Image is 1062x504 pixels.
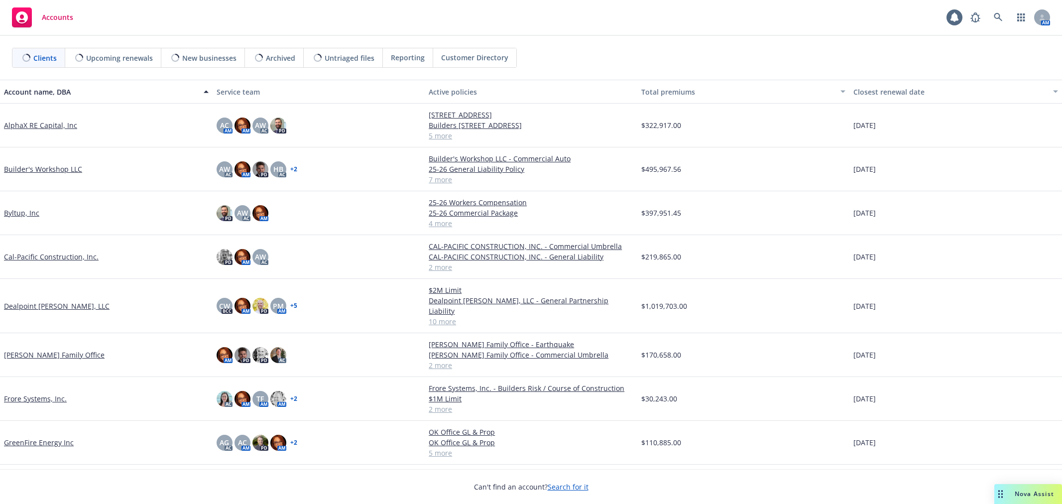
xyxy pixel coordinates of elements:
[4,350,105,360] a: [PERSON_NAME] Family Office
[641,437,681,448] span: $110,885.00
[217,347,233,363] img: photo
[4,208,39,218] a: Byltup, Inc
[429,350,633,360] a: [PERSON_NAME] Family Office - Commercial Umbrella
[429,285,633,295] a: $2M Limit
[235,118,250,133] img: photo
[429,208,633,218] a: 25-26 Commercial Package
[429,130,633,141] a: 5 more
[8,3,77,31] a: Accounts
[235,249,250,265] img: photo
[255,120,266,130] span: AW
[429,164,633,174] a: 25-26 General Liability Policy
[429,120,633,130] a: Builders [STREET_ADDRESS]
[429,252,633,262] a: CAL-PACIFIC CONSTRUCTION, INC. - General Liability
[853,437,876,448] span: [DATE]
[853,164,876,174] span: [DATE]
[641,350,681,360] span: $170,658.00
[853,87,1047,97] div: Closest renewal date
[429,339,633,350] a: [PERSON_NAME] Family Office - Earthquake
[641,208,681,218] span: $397,951.45
[290,396,297,402] a: + 2
[853,252,876,262] span: [DATE]
[325,53,374,63] span: Untriaged files
[220,120,229,130] span: AC
[429,153,633,164] a: Builder's Workshop LLC - Commercial Auto
[237,208,248,218] span: AW
[252,347,268,363] img: photo
[853,208,876,218] span: [DATE]
[429,383,633,393] a: Frore Systems, Inc. - Builders Risk / Course of Construction
[853,350,876,360] span: [DATE]
[270,435,286,451] img: photo
[429,110,633,120] a: [STREET_ADDRESS]
[256,393,264,404] span: TF
[853,120,876,130] span: [DATE]
[270,347,286,363] img: photo
[429,316,633,327] a: 10 more
[266,53,295,63] span: Archived
[429,241,633,252] a: CAL-PACIFIC CONSTRUCTION, INC. - Commercial Umbrella
[988,7,1008,27] a: Search
[235,298,250,314] img: photo
[441,52,508,63] span: Customer Directory
[219,301,230,311] span: CW
[994,484,1007,504] div: Drag to move
[217,205,233,221] img: photo
[252,298,268,314] img: photo
[853,393,876,404] span: [DATE]
[235,161,250,177] img: photo
[290,303,297,309] a: + 5
[429,218,633,229] a: 4 more
[4,164,82,174] a: Builder's Workshop LLC
[255,252,266,262] span: AW
[849,80,1062,104] button: Closest renewal date
[641,164,681,174] span: $495,967.56
[33,53,57,63] span: Clients
[252,161,268,177] img: photo
[4,252,99,262] a: Cal-Pacific Construction, Inc.
[1015,490,1054,498] span: Nova Assist
[238,437,247,448] span: AC
[42,13,73,21] span: Accounts
[273,301,284,311] span: PM
[213,80,425,104] button: Service team
[220,437,229,448] span: AG
[994,484,1062,504] button: Nova Assist
[429,360,633,371] a: 2 more
[429,295,633,316] a: Dealpoint [PERSON_NAME], LLC - General Partnership Liability
[4,120,77,130] a: AlphaX RE Capital, Inc
[217,249,233,265] img: photo
[641,393,677,404] span: $30,243.00
[641,301,687,311] span: $1,019,703.00
[217,391,233,407] img: photo
[270,118,286,133] img: photo
[273,164,283,174] span: HB
[4,301,110,311] a: Dealpoint [PERSON_NAME], LLC
[182,53,236,63] span: New businesses
[641,120,681,130] span: $322,917.00
[290,440,297,446] a: + 2
[429,448,633,458] a: 5 more
[853,301,876,311] span: [DATE]
[429,262,633,272] a: 2 more
[1011,7,1031,27] a: Switch app
[429,393,633,404] a: $1M Limit
[429,427,633,437] a: OK Office GL & Prop
[965,7,985,27] a: Report a Bug
[429,404,633,414] a: 2 more
[4,87,198,97] div: Account name, DBA
[4,393,67,404] a: Frore Systems, Inc.
[641,252,681,262] span: $219,865.00
[290,166,297,172] a: + 2
[217,87,421,97] div: Service team
[270,391,286,407] img: photo
[548,482,589,492] a: Search for it
[219,164,230,174] span: AW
